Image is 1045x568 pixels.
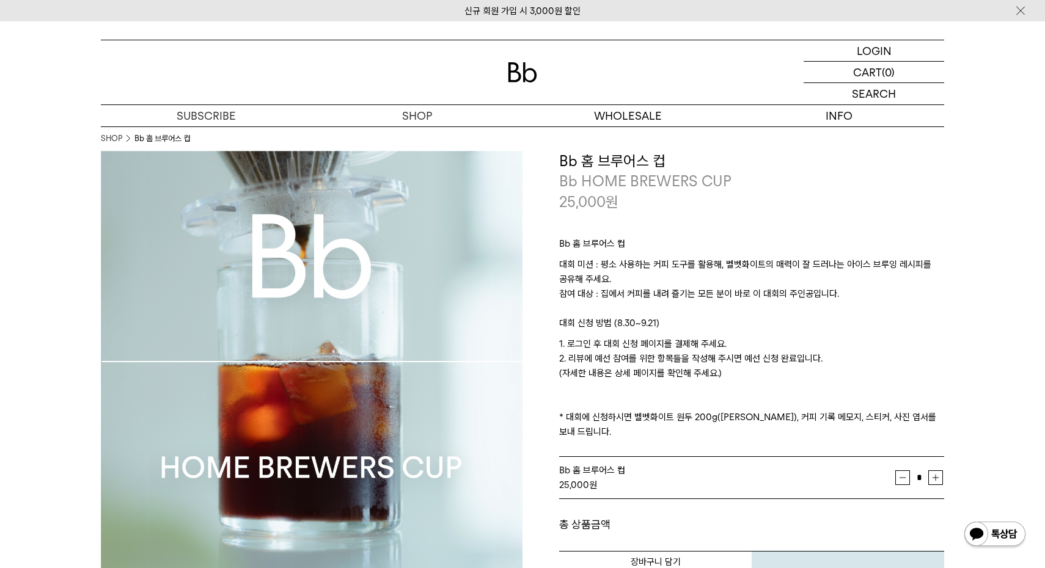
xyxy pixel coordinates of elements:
[101,105,312,126] a: SUBSCRIBE
[559,479,589,490] strong: 25,000
[559,517,752,532] dt: 총 상품금액
[559,337,944,439] p: 1. 로그인 후 대회 신청 페이지를 결제해 주세요. 2. 리뷰에 예선 참여를 위한 항목들을 작성해 주시면 예선 신청 완료입니다. (자세한 내용은 상세 페이지를 확인해 주세요....
[464,5,581,16] a: 신규 회원 가입 시 3,000원 할인
[853,62,882,82] p: CART
[928,470,943,485] button: 증가
[559,171,944,192] p: Bb HOME BREWERS CUP
[134,133,190,145] li: Bb 홈 브루어스 컵
[857,40,892,61] p: LOGIN
[559,465,625,476] span: Bb 홈 브루어스 컵
[895,470,910,485] button: 감소
[804,40,944,62] a: LOGIN
[733,105,944,126] p: INFO
[559,192,618,213] p: 25,000
[559,236,944,257] p: Bb 홈 브루어스 컵
[606,193,618,211] span: 원
[559,316,944,337] p: 대회 신청 방법 (8.30~9.21)
[522,105,733,126] p: WHOLESALE
[804,62,944,83] a: CART (0)
[852,83,896,104] p: SEARCH
[882,62,895,82] p: (0)
[559,151,944,172] h3: Bb 홈 브루어스 컵
[508,62,537,82] img: 로고
[101,133,122,145] a: SHOP
[312,105,522,126] a: SHOP
[559,257,944,316] p: 대회 미션 : 평소 사용하는 커피 도구를 활용해, 벨벳화이트의 매력이 잘 드러나는 아이스 브루잉 레시피를 공유해 주세요. 참여 대상 : 집에서 커피를 내려 즐기는 모든 분이 ...
[963,520,1027,550] img: 카카오톡 채널 1:1 채팅 버튼
[559,478,895,492] div: 원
